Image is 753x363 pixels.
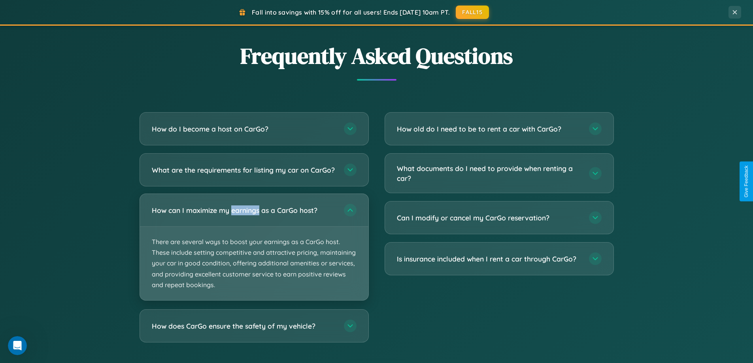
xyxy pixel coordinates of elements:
h3: How do I become a host on CarGo? [152,124,336,134]
h3: How does CarGo ensure the safety of my vehicle? [152,321,336,331]
p: There are several ways to boost your earnings as a CarGo host. These include setting competitive ... [140,227,368,300]
h3: Can I modify or cancel my CarGo reservation? [397,213,581,223]
span: Fall into savings with 15% off for all users! Ends [DATE] 10am PT. [252,8,450,16]
h3: How old do I need to be to rent a car with CarGo? [397,124,581,134]
h3: What are the requirements for listing my car on CarGo? [152,165,336,175]
iframe: Intercom live chat [8,336,27,355]
h2: Frequently Asked Questions [140,41,614,71]
h3: How can I maximize my earnings as a CarGo host? [152,205,336,215]
h3: Is insurance included when I rent a car through CarGo? [397,254,581,264]
button: FALL15 [456,6,489,19]
h3: What documents do I need to provide when renting a car? [397,164,581,183]
div: Give Feedback [744,166,749,197]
